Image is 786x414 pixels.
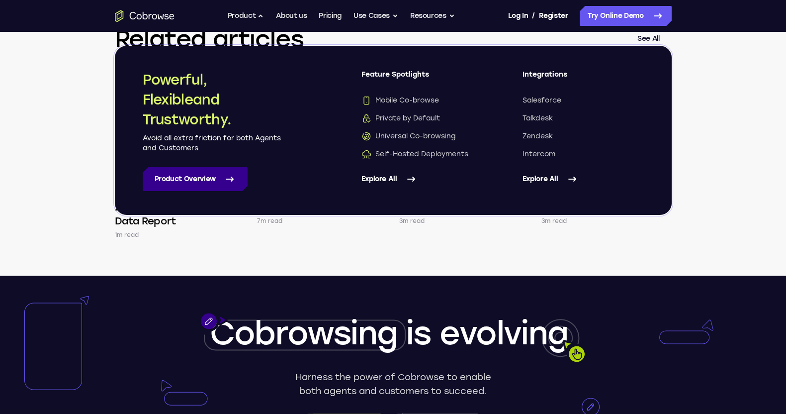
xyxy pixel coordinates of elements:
p: 1m read [115,230,139,240]
a: Private by DefaultPrivate by Default [361,113,483,123]
img: Private by Default [361,113,371,123]
span: Talkdesk [523,113,553,123]
a: Log In [508,6,528,26]
a: Mobile Co-browseMobile Co-browse [361,96,483,105]
p: 3m read [541,216,567,226]
a: About us [276,6,307,26]
span: Integrations [523,70,644,88]
span: Salesforce [523,96,561,105]
button: Product [228,6,264,26]
button: Resources [410,6,455,26]
h3: Related articles [115,23,625,55]
a: Explore All [361,167,483,191]
a: Universal Co-browsingUniversal Co-browsing [361,131,483,141]
img: Mobile Co-browse [361,96,371,105]
span: Intercom [523,149,555,159]
span: Private by Default [361,113,440,123]
a: Intercom [523,149,644,159]
a: Pricing [319,6,342,26]
a: Go to the home page [115,10,175,22]
a: Explore All [523,167,644,191]
span: Zendesk [523,131,553,141]
span: Cobrowsing [210,313,398,352]
span: / [532,10,535,22]
a: Product Overview [143,167,248,191]
button: Use Cases [353,6,398,26]
a: Talkdesk [523,113,644,123]
p: Avoid all extra friction for both Agents and Customers. [143,133,282,153]
a: Try Online Demo [580,6,672,26]
img: Self-Hosted Deployments [361,149,371,159]
p: 3m read [399,216,425,226]
p: Harness the power of Cobrowse to enable both agents and customers to succeed. [291,370,495,398]
span: Mobile Co-browse [361,96,439,105]
a: See All [625,27,672,51]
span: Universal Co-browsing [361,131,455,141]
h4: 2025 Cobrowsing Market Data Report [115,200,245,228]
span: evolving [439,313,568,352]
span: Feature Spotlights [361,70,483,88]
span: Self-Hosted Deployments [361,149,468,159]
a: Salesforce [523,96,644,105]
a: Register [539,6,568,26]
p: 7m read [257,216,283,226]
img: Universal Co-browsing [361,131,371,141]
a: Zendesk [523,131,644,141]
a: Self-Hosted DeploymentsSelf-Hosted Deployments [361,149,483,159]
h2: Powerful, Flexible and Trustworthy. [143,70,282,129]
